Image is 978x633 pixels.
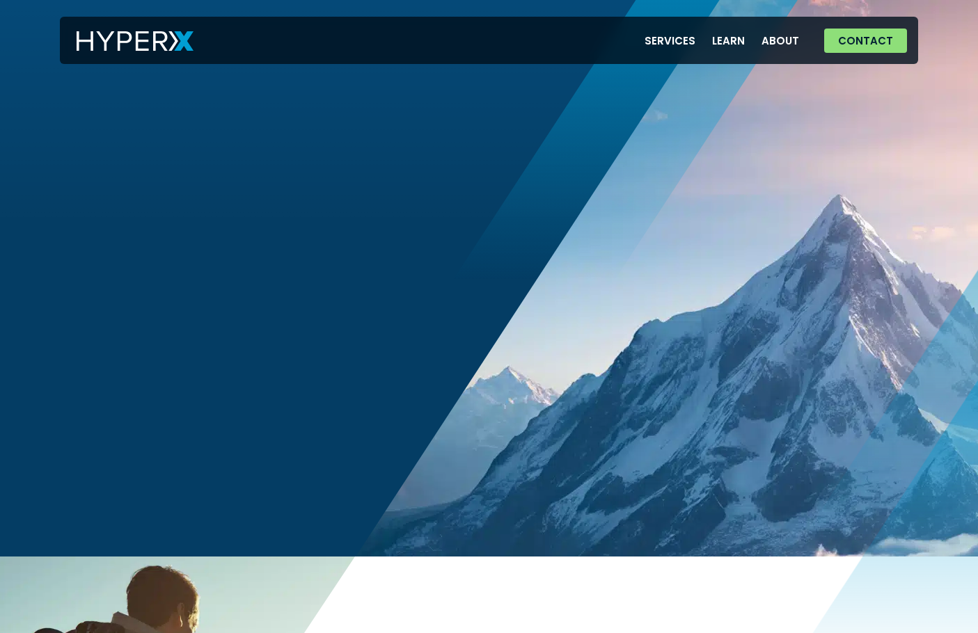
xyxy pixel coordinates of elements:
[636,26,807,55] nav: Menu
[824,29,907,53] a: Contact
[77,31,194,51] img: HyperX Logo
[636,26,704,55] a: Services
[838,35,893,46] span: Contact
[753,26,807,55] a: About
[704,26,753,55] a: Learn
